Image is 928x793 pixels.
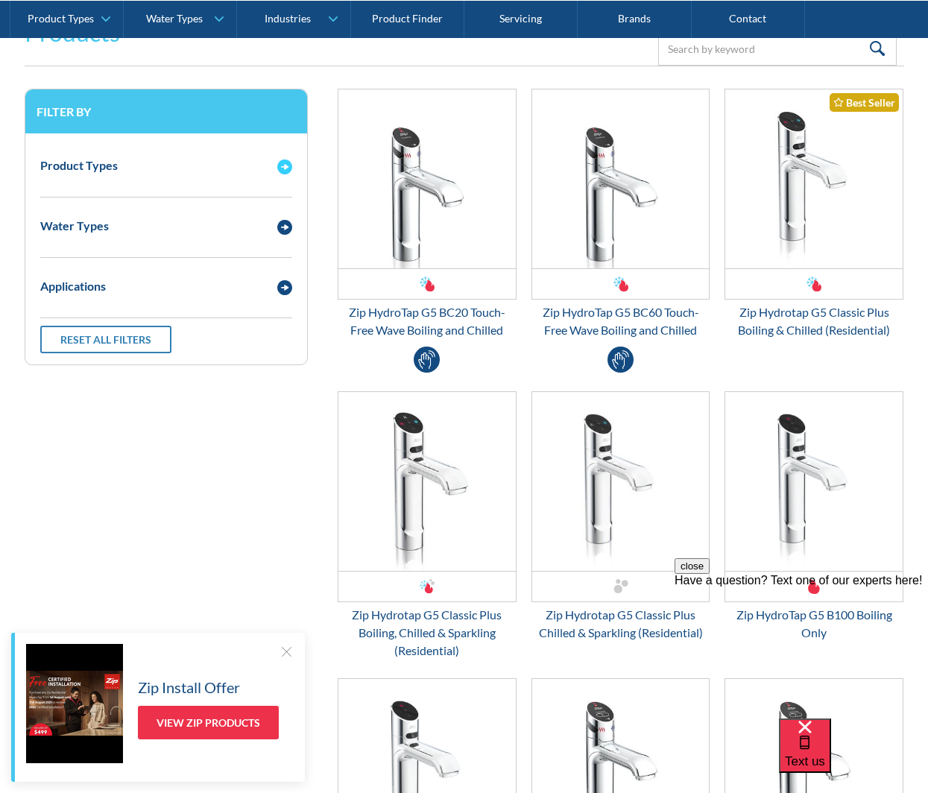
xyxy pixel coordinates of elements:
[338,606,517,660] div: Zip Hydrotap G5 Classic Plus Boiling, Chilled & Sparkling (Residential)
[830,93,899,112] div: Best Seller
[28,12,94,25] div: Product Types
[658,32,897,66] input: Search by keyword
[531,391,710,642] a: Zip Hydrotap G5 Classic Plus Chilled & Sparkling (Residential)Zip Hydrotap G5 Classic Plus Chille...
[725,89,903,339] a: Zip Hydrotap G5 Classic Plus Boiling & Chilled (Residential)Best SellerZip Hydrotap G5 Classic Pl...
[138,706,279,739] a: View Zip Products
[779,718,928,793] iframe: podium webchat widget bubble
[138,676,240,698] h5: Zip Install Offer
[725,392,903,571] img: Zip HydroTap G5 B100 Boiling Only
[532,392,710,571] img: Zip Hydrotap G5 Classic Plus Chilled & Sparkling (Residential)
[40,217,109,235] div: Water Types
[338,391,517,660] a: Zip Hydrotap G5 Classic Plus Boiling, Chilled & Sparkling (Residential)Zip Hydrotap G5 Classic Pl...
[675,558,928,737] iframe: podium webchat widget prompt
[531,606,710,642] div: Zip Hydrotap G5 Classic Plus Chilled & Sparkling (Residential)
[40,326,171,353] a: Reset all filters
[26,644,123,763] img: Zip Install Offer
[265,12,311,25] div: Industries
[725,303,903,339] div: Zip Hydrotap G5 Classic Plus Boiling & Chilled (Residential)
[532,89,710,268] img: Zip HydroTap G5 BC60 Touch-Free Wave Boiling and Chilled
[338,89,517,339] a: Zip HydroTap G5 BC20 Touch-Free Wave Boiling and ChilledZip HydroTap G5 BC20 Touch-Free Wave Boil...
[725,391,903,642] a: Zip HydroTap G5 B100 Boiling OnlyZip HydroTap G5 B100 Boiling Only
[37,104,296,119] h3: Filter by
[40,277,106,295] div: Applications
[338,303,517,339] div: Zip HydroTap G5 BC20 Touch-Free Wave Boiling and Chilled
[146,12,203,25] div: Water Types
[338,392,516,571] img: Zip Hydrotap G5 Classic Plus Boiling, Chilled & Sparkling (Residential)
[531,89,710,339] a: Zip HydroTap G5 BC60 Touch-Free Wave Boiling and ChilledZip HydroTap G5 BC60 Touch-Free Wave Boil...
[338,89,516,268] img: Zip HydroTap G5 BC20 Touch-Free Wave Boiling and Chilled
[725,89,903,268] img: Zip Hydrotap G5 Classic Plus Boiling & Chilled (Residential)
[531,303,710,339] div: Zip HydroTap G5 BC60 Touch-Free Wave Boiling and Chilled
[40,157,118,174] div: Product Types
